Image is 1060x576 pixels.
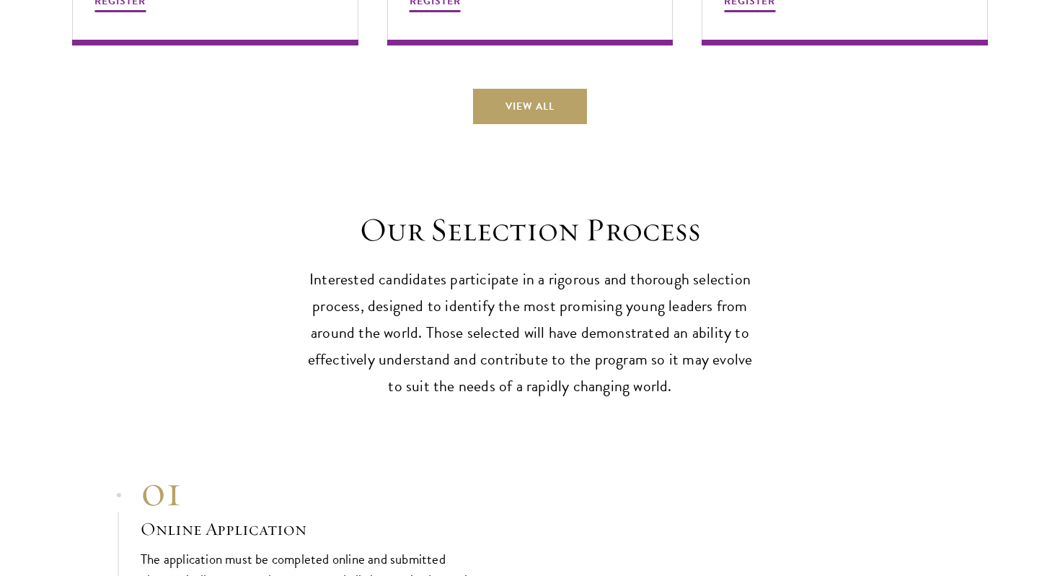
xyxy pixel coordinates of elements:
[306,210,754,250] h2: Our Selection Process
[306,266,754,400] p: Interested candidates participate in a rigorous and thorough selection process, designed to ident...
[141,465,508,517] div: 01
[473,89,587,123] a: View All
[141,517,508,541] h3: Online Application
